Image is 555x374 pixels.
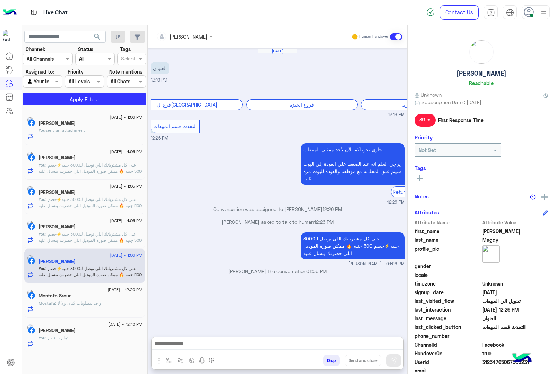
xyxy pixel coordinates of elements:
[506,9,514,17] img: tab
[28,257,35,264] img: Facebook
[208,358,214,364] img: make a call
[186,355,198,366] button: create order
[388,112,405,118] span: 12:19 PM
[438,117,484,124] span: First Response Time
[175,355,186,366] button: Trigger scenario
[120,55,136,64] div: Select
[39,189,76,195] h5: Abdallah Salama
[482,358,548,366] span: 31254765067503231
[39,266,45,271] span: You
[306,268,327,274] span: 01:06 PM
[421,99,481,106] span: Subscription Date : [DATE]
[39,300,55,306] span: Mostafa
[27,152,33,158] img: picture
[258,49,297,53] h6: [DATE]
[484,5,498,20] a: tab
[39,128,45,133] span: You
[482,228,548,235] span: Ahmed
[108,287,142,293] span: [DATE] - 12:20 PM
[39,224,76,230] h5: علي رضا ال زيدان
[23,93,146,105] button: Apply Filters
[93,33,101,41] span: search
[198,357,206,365] img: send voice note
[78,45,93,53] label: Status
[110,218,142,224] span: [DATE] - 1:05 PM
[482,245,499,263] img: picture
[151,205,405,213] p: Conversation was assigned to [PERSON_NAME]
[28,188,35,195] img: Facebook
[39,328,76,333] h5: Rasha Elsayed
[68,68,84,75] label: Priority
[415,219,481,226] span: Attribute Name
[482,280,548,287] span: Unknown
[39,162,142,174] span: على كل مشترياتك اللي توصل لـ3000 جنيه⚡خصم 500 جنيه 🔥 ممكن صوره الموديل اللي حضرتك بتسال عليه
[510,346,534,371] img: hulul-logo.png
[89,31,106,45] button: search
[39,155,76,161] h5: Hassan Abo Eldahb
[415,341,481,348] span: ChannelId
[43,8,68,17] p: Live Chat
[110,114,142,120] span: [DATE] - 1:06 PM
[415,306,481,313] span: last_interaction
[391,186,424,197] div: Return to Bot
[45,335,68,340] span: تمام يا فندم
[482,236,548,244] span: Magdy
[482,350,548,357] span: true
[323,355,340,366] button: Drop
[470,40,493,64] img: picture
[415,358,481,366] span: UserId
[415,228,481,235] span: first_name
[120,45,131,53] label: Tags
[415,245,481,261] span: profile_pic
[415,332,481,340] span: phone_number
[322,206,342,212] span: 12:26 PM
[482,341,548,348] span: 0
[415,209,439,215] h6: Attributes
[314,219,334,225] span: 12:26 PM
[151,77,168,83] span: 12:19 PM
[482,306,548,313] span: 2025-08-23T09:26:50.72Z
[482,271,548,279] span: null
[39,231,45,237] span: You
[387,199,405,206] span: 12:26 PM
[110,252,142,258] span: [DATE] - 1:06 PM
[151,62,169,74] p: 23/8/2025, 12:19 PM
[27,186,33,192] img: picture
[29,8,38,17] img: tab
[39,162,45,168] span: You
[155,357,163,365] img: send attachment
[246,99,358,110] div: فروع الجيزة
[39,335,45,340] span: You
[153,123,197,129] span: التحدث قسم المبيعات
[530,194,536,200] img: notes
[415,114,436,126] span: 39 m
[39,231,142,243] span: على كل مشترياتك اللي توصل لـ3000 جنيه⚡خصم 500 جنيه 🔥 ممكن صوره الموديل اللي حضرتك بتسال عليه
[415,289,481,296] span: signup_date
[131,99,243,110] div: فرع ال[GEOGRAPHIC_DATA]
[28,327,35,334] img: Facebook
[27,117,33,123] img: picture
[28,223,35,230] img: Facebook
[178,358,183,363] img: Trigger scenario
[301,232,405,259] p: 23/8/2025, 1:06 PM
[110,183,142,189] span: [DATE] - 1:05 PM
[482,263,548,270] span: null
[108,321,142,328] span: [DATE] - 12:10 PM
[482,297,548,305] span: تحويل الي المبيعات
[39,120,76,126] h5: Hamada Nage
[151,218,405,226] p: [PERSON_NAME] asked to talk to human
[27,255,33,261] img: picture
[39,293,71,299] h5: Mostafa Srour
[27,290,33,296] img: picture
[482,323,548,331] span: التحدث قسم المبيعات
[482,332,548,340] span: null
[301,143,405,185] p: 23/8/2025, 12:26 PM
[456,69,506,77] h5: [PERSON_NAME]
[482,315,548,322] span: العنوان
[45,128,85,133] span: sent an attachment
[359,34,388,40] small: Human Handover
[3,30,15,43] img: 713415422032625
[151,267,405,275] p: [PERSON_NAME] the conversation
[469,80,494,86] h6: Reachable
[28,292,35,299] img: Facebook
